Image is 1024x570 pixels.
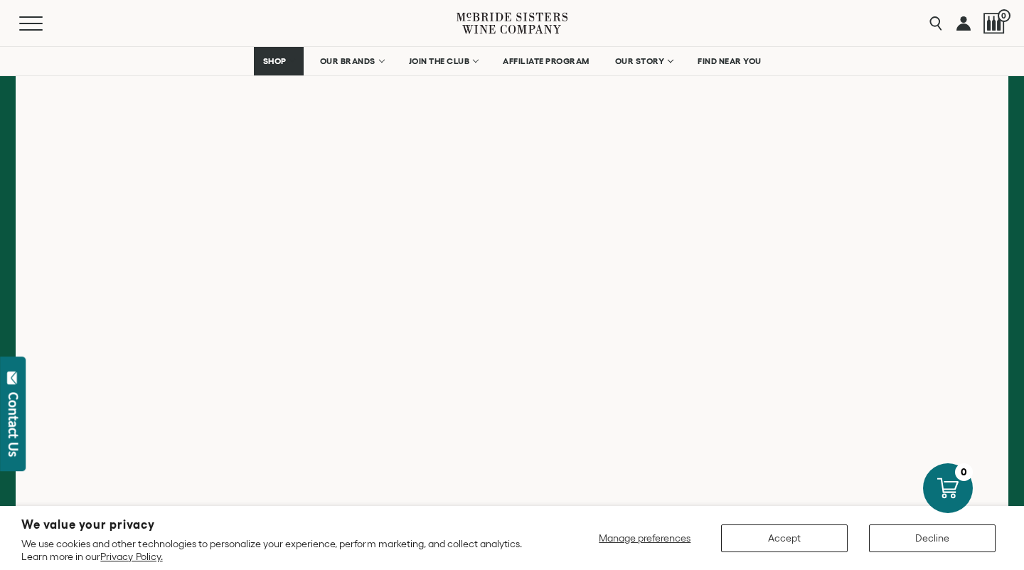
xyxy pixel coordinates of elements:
p: We use cookies and other technologies to personalize your experience, perform marketing, and coll... [21,537,541,563]
span: OUR BRANDS [320,56,375,66]
button: Accept [721,524,848,552]
div: Contact Us [6,392,21,457]
span: SHOP [263,56,287,66]
h2: We value your privacy [21,519,541,531]
a: JOIN THE CLUB [400,47,487,75]
span: Manage preferences [599,532,690,544]
a: FIND NEAR YOU [688,47,771,75]
a: OUR STORY [606,47,682,75]
span: JOIN THE CLUB [409,56,470,66]
span: AFFILIATE PROGRAM [503,56,590,66]
a: OUR BRANDS [311,47,393,75]
div: 0 [955,463,973,481]
button: Manage preferences [590,524,700,552]
a: Privacy Policy. [100,551,162,562]
span: OUR STORY [615,56,665,66]
iframe: Store Locator [16,63,1008,508]
a: AFFILIATE PROGRAM [494,47,599,75]
button: Mobile Menu Trigger [19,16,70,31]
span: FIND NEAR YOU [698,56,762,66]
button: Decline [869,524,996,552]
a: SHOP [254,47,304,75]
span: 0 [998,9,1010,22]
